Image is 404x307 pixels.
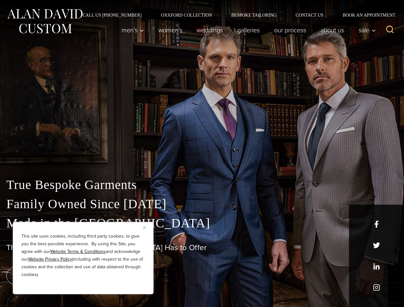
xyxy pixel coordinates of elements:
h1: The Best Custom Suits [GEOGRAPHIC_DATA] Has to Offer [6,243,398,252]
p: True Bespoke Garments Family Owned Since [DATE] Made in the [GEOGRAPHIC_DATA] [6,175,398,233]
a: Website Privacy Policy [28,256,72,263]
p: This site uses cookies, including third party cookies, to give you the best possible experience. ... [21,232,145,279]
a: Call Us [PHONE_NUMBER] [73,13,151,17]
a: book an appointment [6,267,96,285]
a: Book an Appointment [333,13,398,17]
button: Close [143,224,151,231]
a: Contact Us [286,13,333,17]
span: Men’s [122,27,144,33]
span: Sale [359,27,376,33]
img: Alan David Custom [6,7,83,35]
a: Galleries [230,24,267,36]
a: Bespoke Tailoring [222,13,286,17]
nav: Secondary Navigation [73,13,398,17]
a: Women’s [151,24,190,36]
button: View Search Form [382,22,398,38]
nav: Primary Navigation [115,24,379,36]
a: weddings [190,24,230,36]
img: Close [143,226,146,229]
a: About Us [313,24,352,36]
a: Website Terms & Conditions [50,248,106,255]
a: Our Process [267,24,313,36]
a: Oxxford Collection [151,13,222,17]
